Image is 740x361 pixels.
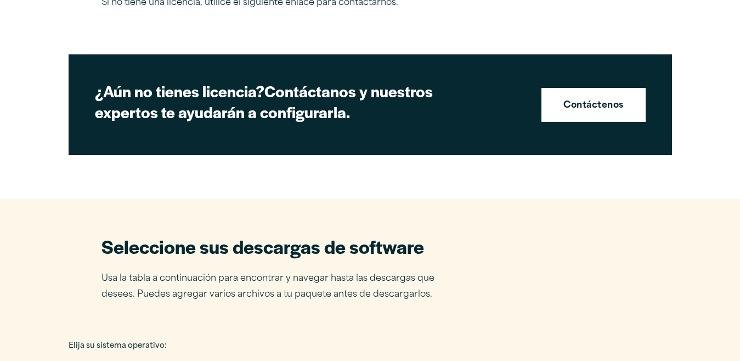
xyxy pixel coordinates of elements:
a: Contáctenos [541,88,645,122]
font: Seleccione sus descargas de software [101,233,424,259]
font: Contáctenos [563,101,623,110]
font: ¿Aún no tienes licencia? [95,80,264,102]
font: Elija su sistema operativo: [69,342,167,349]
font: Contáctanos y nuestros expertos te ayudarán a configurarla. [95,80,433,123]
font: Usa la tabla a continuación para encontrar y navegar hasta las descargas que desees. Puedes agreg... [101,274,434,299]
